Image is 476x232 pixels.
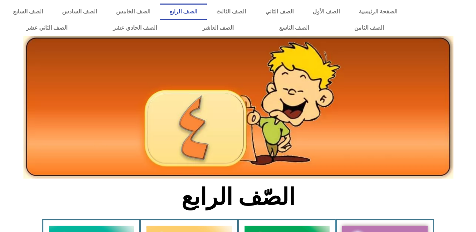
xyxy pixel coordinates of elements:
a: الصف الرابع [160,4,207,20]
a: الصف الأول [303,4,349,20]
h2: الصّف الرابع [121,183,355,211]
a: الصف الثالث [207,4,255,20]
a: الصف العاشر [180,20,257,36]
a: الصف التاسع [256,20,332,36]
a: الصف الخامس [107,4,160,20]
a: الصف السادس [53,4,107,20]
a: الصفحة الرئيسية [349,4,407,20]
a: الصف السابع [4,4,53,20]
a: الصف الثامن [332,20,407,36]
a: الصف الثاني [256,4,303,20]
a: الصف الثاني عشر [4,20,90,36]
a: الصف الحادي عشر [90,20,180,36]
